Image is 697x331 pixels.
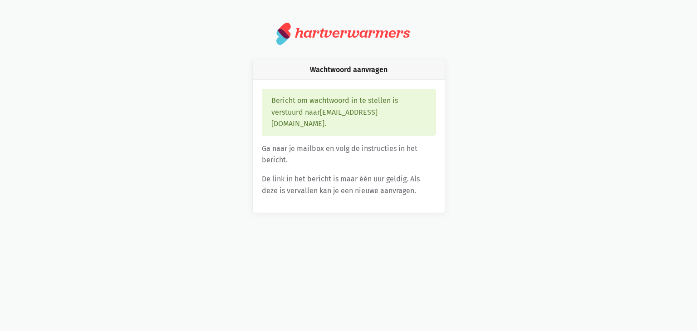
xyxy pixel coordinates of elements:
a: hartverwarmers [276,22,421,45]
p: De link in het bericht is maar één uur geldig. Als deze is vervallen kan je een nieuwe aanvragen. [262,173,436,196]
div: Bericht om wachtwoord in te stellen is verstuurd naar [EMAIL_ADDRESS][DOMAIN_NAME] . [262,89,436,136]
div: Wachtwoord aanvragen [253,60,445,80]
div: hartverwarmers [295,24,410,41]
img: logo.svg [276,22,291,45]
p: Ga naar je mailbox en volg de instructies in het bericht. [262,143,436,166]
